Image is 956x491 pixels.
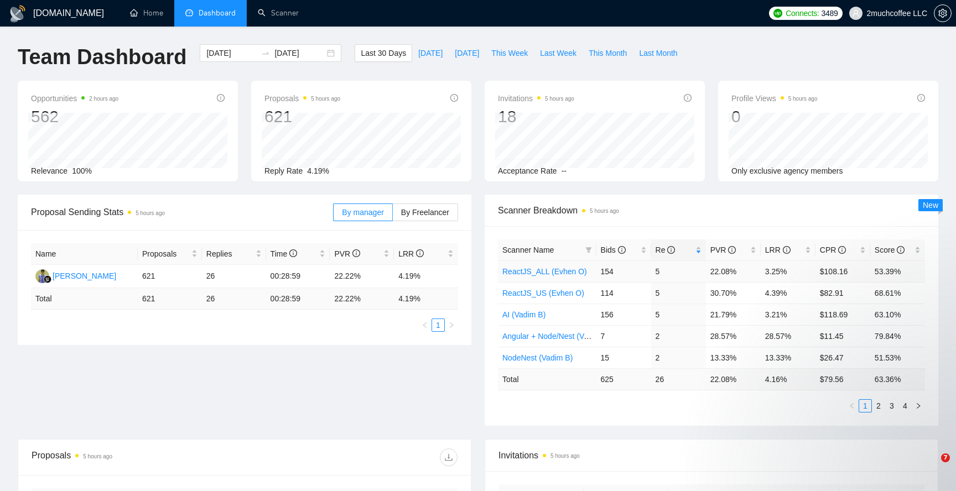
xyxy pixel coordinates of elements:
[498,166,557,175] span: Acceptance Rate
[138,265,202,288] td: 621
[72,166,92,175] span: 100%
[875,245,905,254] span: Score
[731,92,818,105] span: Profile Views
[330,265,394,288] td: 22.22%
[761,325,815,347] td: 28.57%
[852,9,860,17] span: user
[394,288,458,310] td: 4.19 %
[136,210,165,216] time: 5 hours ago
[651,368,706,390] td: 26
[820,245,846,254] span: CPR
[258,8,299,18] a: searchScanner
[502,245,554,254] span: Scanner Name
[815,260,870,282] td: $108.16
[731,106,818,127] div: 0
[562,166,567,175] span: --
[934,4,952,22] button: setting
[765,245,791,254] span: LRR
[761,304,815,325] td: 3.21%
[815,304,870,325] td: $118.69
[35,269,49,283] img: AD
[870,282,925,304] td: 68.61%
[596,325,651,347] td: 7
[596,368,651,390] td: 625
[596,347,651,368] td: 15
[815,282,870,304] td: $82.91
[261,49,270,58] span: swap-right
[545,96,574,102] time: 5 hours ago
[199,8,236,18] span: Dashboard
[870,325,925,347] td: 79.84%
[266,265,330,288] td: 00:28:59
[206,248,253,260] span: Replies
[761,347,815,368] td: 13.33%
[731,166,843,175] span: Only exclusive agency members
[31,106,118,127] div: 562
[639,47,677,59] span: Last Month
[352,249,360,257] span: info-circle
[502,267,587,276] a: ReactJS_ALL (Evhen O)
[449,44,485,62] button: [DATE]
[822,7,838,19] span: 3489
[264,106,340,127] div: 621
[651,347,706,368] td: 2
[202,288,266,310] td: 26
[311,96,340,102] time: 5 hours ago
[418,47,443,59] span: [DATE]
[728,246,736,254] span: info-circle
[398,249,424,258] span: LRR
[934,9,952,18] a: setting
[534,44,583,62] button: Last Week
[89,96,118,102] time: 2 hours ago
[445,318,458,332] button: right
[651,304,706,325] td: 5
[31,205,333,219] span: Proposal Sending Stats
[815,347,870,368] td: $26.47
[870,260,925,282] td: 53.39%
[445,318,458,332] li: Next Page
[334,249,360,258] span: PVR
[589,47,627,59] span: This Month
[498,448,924,462] span: Invitations
[815,368,870,390] td: $ 79.56
[18,44,186,70] h1: Team Dashboard
[361,47,406,59] span: Last 30 Days
[31,92,118,105] span: Opportunities
[633,44,683,62] button: Last Month
[596,260,651,282] td: 154
[667,246,675,254] span: info-circle
[440,453,457,462] span: download
[498,368,596,390] td: Total
[583,242,594,258] span: filter
[401,208,449,217] span: By Freelancer
[815,325,870,347] td: $11.45
[418,318,432,332] li: Previous Page
[550,453,580,459] time: 5 hours ago
[786,7,819,19] span: Connects:
[761,260,815,282] td: 3.25%
[266,288,330,310] td: 00:28:59
[261,49,270,58] span: to
[502,289,584,297] a: ReactJS_US (Evhen O)
[498,106,574,127] div: 18
[761,368,815,390] td: 4.16 %
[83,453,112,459] time: 5 hours ago
[498,203,925,217] span: Scanner Breakdown
[788,96,818,102] time: 5 hours ago
[31,243,138,265] th: Name
[342,208,383,217] span: By manager
[838,246,846,254] span: info-circle
[432,319,444,331] a: 1
[416,249,424,257] span: info-circle
[590,208,619,214] time: 5 hours ago
[706,325,761,347] td: 28.57%
[934,9,951,18] span: setting
[618,246,626,254] span: info-circle
[491,47,528,59] span: This Week
[138,288,202,310] td: 621
[32,448,245,466] div: Proposals
[9,5,27,23] img: logo
[53,270,116,282] div: [PERSON_NAME]
[307,166,329,175] span: 4.19%
[206,47,257,59] input: Start date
